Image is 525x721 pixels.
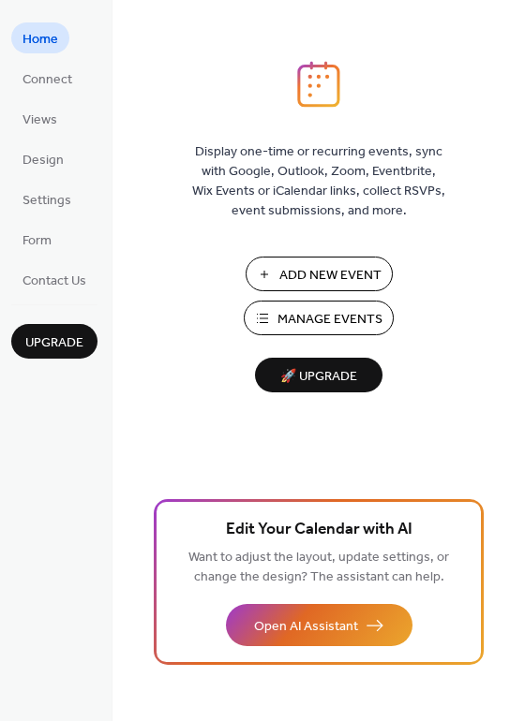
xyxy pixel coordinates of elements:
[244,301,394,335] button: Manage Events
[11,264,97,295] a: Contact Us
[22,30,58,50] span: Home
[254,617,358,637] span: Open AI Assistant
[22,110,57,130] span: Views
[266,364,371,390] span: 🚀 Upgrade
[11,22,69,53] a: Home
[297,61,340,108] img: logo_icon.svg
[22,191,71,211] span: Settings
[11,143,75,174] a: Design
[255,358,382,392] button: 🚀 Upgrade
[11,184,82,214] a: Settings
[22,272,86,291] span: Contact Us
[11,324,97,359] button: Upgrade
[246,257,393,291] button: Add New Event
[226,517,412,543] span: Edit Your Calendar with AI
[22,70,72,90] span: Connect
[22,151,64,170] span: Design
[277,310,382,330] span: Manage Events
[226,604,412,646] button: Open AI Assistant
[25,333,83,353] span: Upgrade
[11,224,63,255] a: Form
[279,266,382,286] span: Add New Event
[188,545,449,590] span: Want to adjust the layout, update settings, or change the design? The assistant can help.
[11,103,68,134] a: Views
[192,142,445,221] span: Display one-time or recurring events, sync with Google, Outlook, Zoom, Eventbrite, Wix Events or ...
[11,63,83,94] a: Connect
[22,231,52,251] span: Form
